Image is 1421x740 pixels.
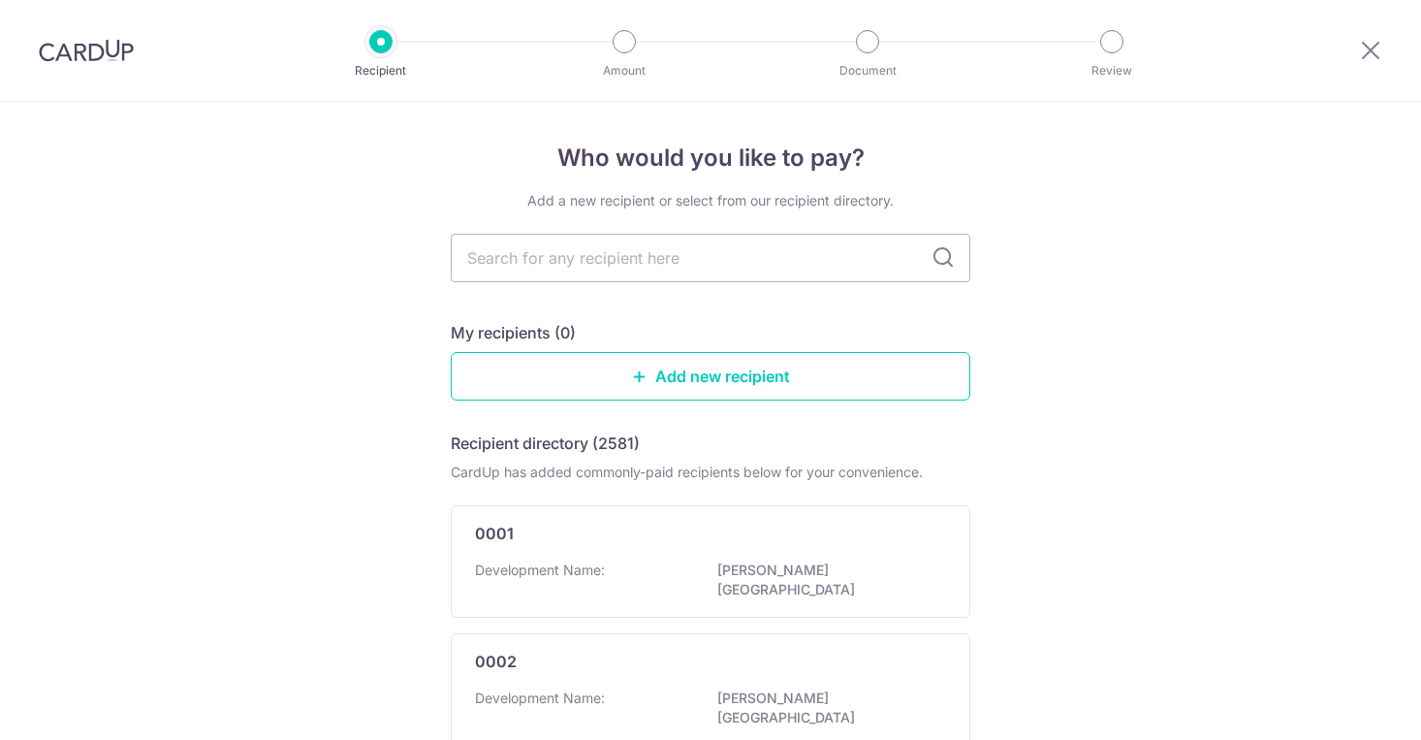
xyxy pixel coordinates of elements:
[309,61,453,80] p: Recipient
[451,463,970,482] div: CardUp has added commonly-paid recipients below for your convenience.
[1040,61,1184,80] p: Review
[451,321,576,344] h5: My recipients (0)
[451,141,970,176] h4: Who would you like to pay?
[451,234,970,282] input: Search for any recipient here
[475,689,605,708] p: Development Name:
[451,432,640,455] h5: Recipient directory (2581)
[475,561,605,580] p: Development Name:
[796,61,939,80] p: Document
[475,522,514,545] p: 0001
[553,61,696,80] p: Amount
[717,561,934,599] p: [PERSON_NAME][GEOGRAPHIC_DATA]
[475,650,517,673] p: 0002
[451,352,970,401] a: Add new recipient
[717,689,934,727] p: [PERSON_NAME][GEOGRAPHIC_DATA]
[39,39,134,62] img: CardUp
[451,191,970,210] div: Add a new recipient or select from our recipient directory.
